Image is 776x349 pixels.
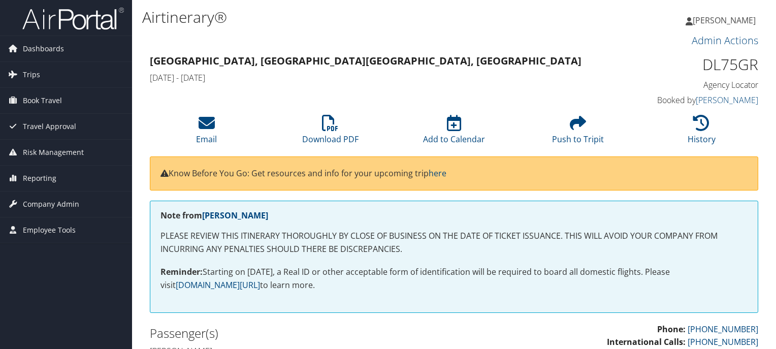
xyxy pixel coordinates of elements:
[23,36,64,61] span: Dashboards
[150,325,446,342] h2: Passenger(s)
[150,54,581,68] strong: [GEOGRAPHIC_DATA], [GEOGRAPHIC_DATA] [GEOGRAPHIC_DATA], [GEOGRAPHIC_DATA]
[23,114,76,139] span: Travel Approval
[23,88,62,113] span: Book Travel
[688,336,758,347] a: [PHONE_NUMBER]
[160,210,268,221] strong: Note from
[23,166,56,191] span: Reporting
[618,54,758,75] h1: DL75GR
[23,217,76,243] span: Employee Tools
[23,192,79,217] span: Company Admin
[302,120,359,145] a: Download PDF
[423,120,485,145] a: Add to Calendar
[150,72,602,83] h4: [DATE] - [DATE]
[429,168,446,179] a: here
[607,336,686,347] strong: International Calls:
[552,120,604,145] a: Push to Tripit
[202,210,268,221] a: [PERSON_NAME]
[693,15,756,26] span: [PERSON_NAME]
[618,79,758,90] h4: Agency Locator
[657,324,686,335] strong: Phone:
[160,266,203,277] strong: Reminder:
[160,230,748,256] p: PLEASE REVIEW THIS ITINERARY THOROUGHLY BY CLOSE OF BUSINESS ON THE DATE OF TICKET ISSUANCE. THIS...
[688,324,758,335] a: [PHONE_NUMBER]
[688,120,716,145] a: History
[23,140,84,165] span: Risk Management
[692,34,758,47] a: Admin Actions
[176,279,260,291] a: [DOMAIN_NAME][URL]
[160,167,748,180] p: Know Before You Go: Get resources and info for your upcoming trip
[696,94,758,106] a: [PERSON_NAME]
[686,5,766,36] a: [PERSON_NAME]
[23,62,40,87] span: Trips
[22,7,124,30] img: airportal-logo.png
[160,266,748,292] p: Starting on [DATE], a Real ID or other acceptable form of identification will be required to boar...
[196,120,217,145] a: Email
[142,7,558,28] h1: Airtinerary®
[618,94,758,106] h4: Booked by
